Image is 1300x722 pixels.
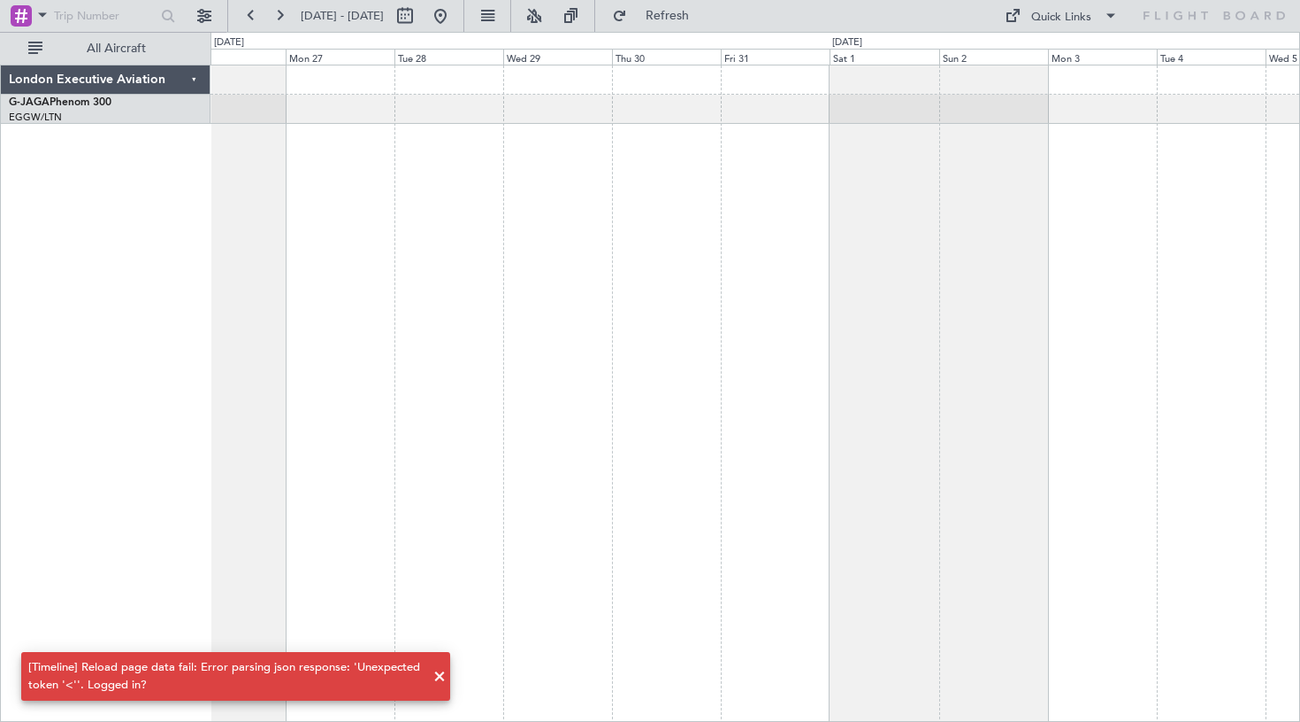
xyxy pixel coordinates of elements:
[996,2,1127,30] button: Quick Links
[1157,49,1266,65] div: Tue 4
[286,49,394,65] div: Mon 27
[1031,9,1091,27] div: Quick Links
[214,35,244,50] div: [DATE]
[631,10,705,22] span: Refresh
[19,35,192,63] button: All Aircraft
[46,42,187,55] span: All Aircraft
[939,49,1048,65] div: Sun 2
[612,49,721,65] div: Thu 30
[394,49,503,65] div: Tue 28
[301,8,384,24] span: [DATE] - [DATE]
[54,3,156,29] input: Trip Number
[177,49,286,65] div: Sun 26
[503,49,612,65] div: Wed 29
[604,2,710,30] button: Refresh
[830,49,938,65] div: Sat 1
[9,97,50,108] span: G-JAGA
[28,659,424,694] div: [Timeline] Reload page data fail: Error parsing json response: 'Unexpected token '<''. Logged in?
[721,49,830,65] div: Fri 31
[832,35,862,50] div: [DATE]
[9,97,111,108] a: G-JAGAPhenom 300
[9,111,62,124] a: EGGW/LTN
[1048,49,1157,65] div: Mon 3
